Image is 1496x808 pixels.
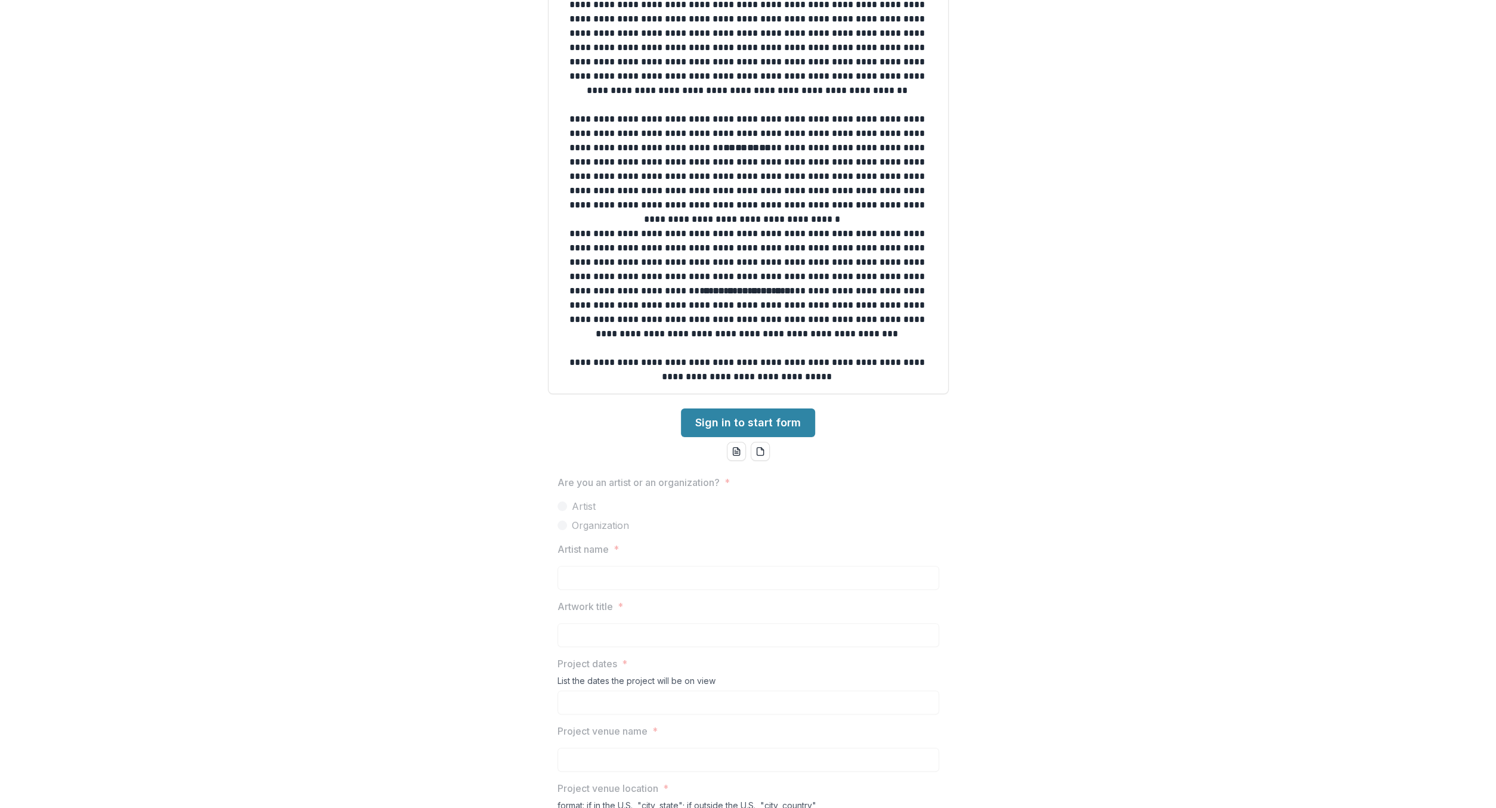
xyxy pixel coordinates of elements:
div: List the dates the project will be on view [557,676,939,691]
button: pdf-download [751,442,770,461]
p: Artwork title [557,599,613,614]
p: Project venue location [557,781,658,795]
p: Are you an artist or an organization? [557,475,720,490]
p: Project dates [557,657,617,671]
a: Sign in to start form [681,408,815,437]
span: Artist [572,499,596,513]
p: Artist name [557,542,609,556]
p: Project venue name [557,724,648,738]
span: Organization [572,518,629,533]
button: word-download [727,442,746,461]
